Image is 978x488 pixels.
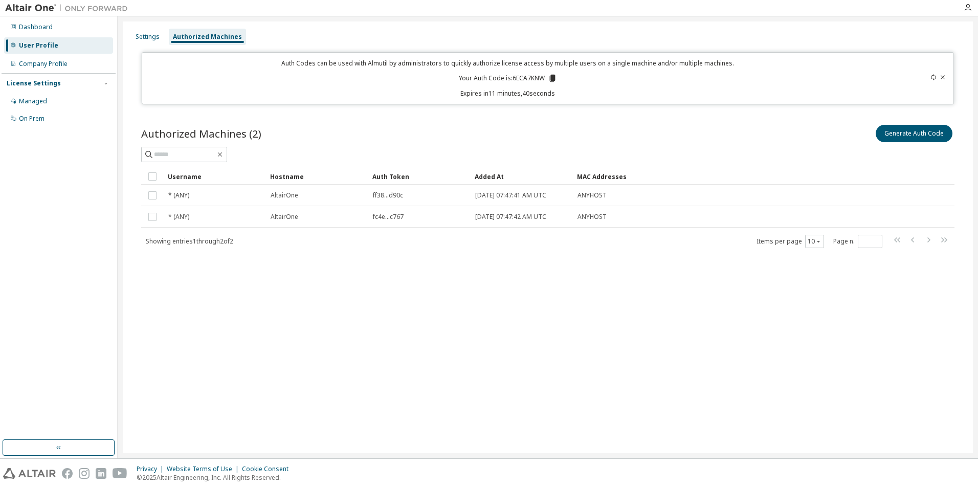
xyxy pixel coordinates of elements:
[271,191,298,199] span: AltairOne
[7,79,61,87] div: License Settings
[271,213,298,221] span: AltairOne
[757,235,824,248] span: Items per page
[3,468,56,479] img: altair_logo.svg
[136,33,160,41] div: Settings
[475,191,546,199] span: [DATE] 07:47:41 AM UTC
[475,213,546,221] span: [DATE] 07:47:42 AM UTC
[808,237,821,246] button: 10
[137,473,295,482] p: © 2025 Altair Engineering, Inc. All Rights Reserved.
[876,125,952,142] button: Generate Auth Code
[19,115,45,123] div: On Prem
[168,168,262,185] div: Username
[577,191,607,199] span: ANYHOST
[833,235,882,248] span: Page n.
[96,468,106,479] img: linkedin.svg
[173,33,242,41] div: Authorized Machines
[168,191,189,199] span: * (ANY)
[137,465,167,473] div: Privacy
[148,59,868,68] p: Auth Codes can be used with Almutil by administrators to quickly authorize license access by mult...
[373,191,403,199] span: ff38...d90c
[5,3,133,13] img: Altair One
[79,468,90,479] img: instagram.svg
[577,213,607,221] span: ANYHOST
[168,213,189,221] span: * (ANY)
[62,468,73,479] img: facebook.svg
[270,168,364,185] div: Hostname
[148,89,868,98] p: Expires in 11 minutes, 40 seconds
[242,465,295,473] div: Cookie Consent
[19,23,53,31] div: Dashboard
[475,168,569,185] div: Added At
[577,168,847,185] div: MAC Addresses
[113,468,127,479] img: youtube.svg
[372,168,466,185] div: Auth Token
[146,237,233,246] span: Showing entries 1 through 2 of 2
[19,60,68,68] div: Company Profile
[459,74,557,83] p: Your Auth Code is: 6ECA7KNW
[19,41,58,50] div: User Profile
[19,97,47,105] div: Managed
[373,213,404,221] span: fc4e...c767
[141,126,261,141] span: Authorized Machines (2)
[167,465,242,473] div: Website Terms of Use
